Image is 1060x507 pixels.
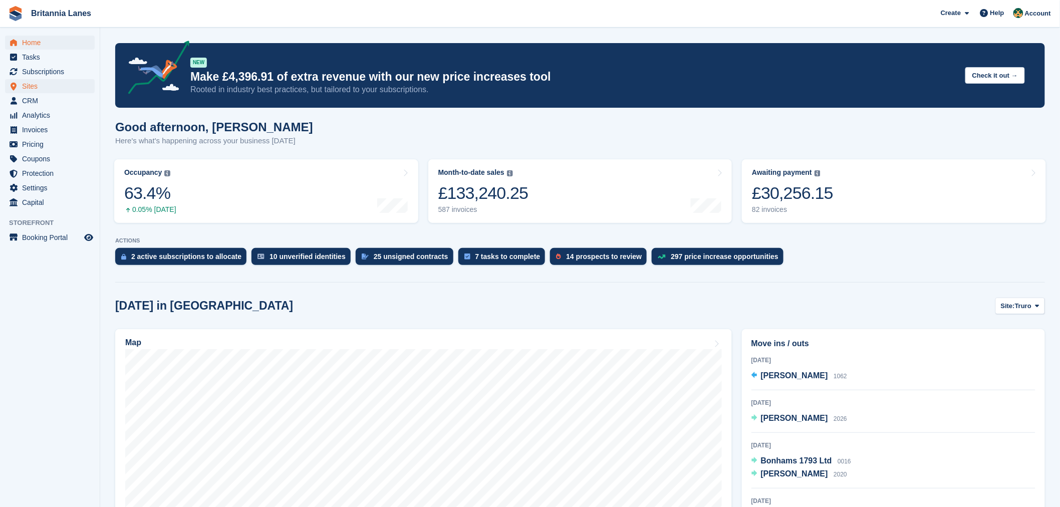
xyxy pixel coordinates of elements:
span: Sites [22,79,82,93]
a: menu [5,79,95,93]
a: 25 unsigned contracts [356,248,458,270]
img: icon-info-grey-7440780725fd019a000dd9b08b2336e03edf1995a4989e88bcd33f0948082b44.svg [164,170,170,176]
h2: [DATE] in [GEOGRAPHIC_DATA] [115,299,293,313]
a: menu [5,230,95,244]
span: 0016 [838,458,851,465]
img: prospect-51fa495bee0391a8d652442698ab0144808aea92771e9ea1ae160a38d050c398.svg [556,253,561,260]
a: menu [5,94,95,108]
span: Bonhams 1793 Ltd [761,456,832,465]
img: verify_identity-adf6edd0f0f0b5bbfe63781bf79b02c33cf7c696d77639b501bdc392416b5a36.svg [257,253,264,260]
a: menu [5,166,95,180]
div: 82 invoices [752,205,833,214]
div: Occupancy [124,168,162,177]
span: CRM [22,94,82,108]
a: menu [5,108,95,122]
div: 10 unverified identities [270,252,346,261]
div: [DATE] [751,496,1035,505]
div: 14 prospects to review [566,252,642,261]
div: NEW [190,58,207,68]
a: 7 tasks to complete [458,248,551,270]
span: [PERSON_NAME] [761,414,828,422]
div: [DATE] [751,356,1035,365]
img: active_subscription_to_allocate_icon-d502201f5373d7db506a760aba3b589e785aa758c864c3986d89f69b8ff3... [121,253,126,260]
div: 0.05% [DATE] [124,205,176,214]
span: Booking Portal [22,230,82,244]
span: 2026 [834,415,847,422]
a: menu [5,123,95,137]
a: Month-to-date sales £133,240.25 587 invoices [428,159,732,223]
span: Pricing [22,137,82,151]
img: price_increase_opportunities-93ffe204e8149a01c8c9dc8f82e8f89637d9d84a8eef4429ea346261dce0b2c0.svg [658,255,666,259]
span: Protection [22,166,82,180]
a: 10 unverified identities [251,248,356,270]
a: Britannia Lanes [27,5,95,22]
span: [PERSON_NAME] [761,371,828,380]
a: menu [5,152,95,166]
span: 2020 [834,471,847,478]
span: Invoices [22,123,82,137]
img: icon-info-grey-7440780725fd019a000dd9b08b2336e03edf1995a4989e88bcd33f0948082b44.svg [815,170,821,176]
p: ACTIONS [115,237,1045,244]
a: menu [5,50,95,64]
h2: Map [125,338,141,347]
div: 25 unsigned contracts [374,252,448,261]
a: menu [5,36,95,50]
span: Settings [22,181,82,195]
a: 14 prospects to review [550,248,652,270]
a: [PERSON_NAME] 2026 [751,412,847,425]
span: Storefront [9,218,100,228]
div: [DATE] [751,398,1035,407]
span: Analytics [22,108,82,122]
a: Awaiting payment £30,256.15 82 invoices [742,159,1046,223]
div: 297 price increase opportunities [671,252,778,261]
span: Subscriptions [22,65,82,79]
div: Awaiting payment [752,168,812,177]
span: Site: [1001,301,1015,311]
h1: Good afternoon, [PERSON_NAME] [115,120,313,134]
div: 2 active subscriptions to allocate [131,252,241,261]
img: contract_signature_icon-13c848040528278c33f63329250d36e43548de30e8caae1d1a13099fd9432cc5.svg [362,253,369,260]
p: Make £4,396.91 of extra revenue with our new price increases tool [190,70,957,84]
a: menu [5,181,95,195]
button: Site: Truro [995,298,1045,314]
h2: Move ins / outs [751,338,1035,350]
a: Preview store [83,231,95,243]
a: menu [5,137,95,151]
div: £133,240.25 [438,183,528,203]
span: Create [941,8,961,18]
div: 63.4% [124,183,176,203]
img: icon-info-grey-7440780725fd019a000dd9b08b2336e03edf1995a4989e88bcd33f0948082b44.svg [507,170,513,176]
a: Bonhams 1793 Ltd 0016 [751,455,851,468]
div: 7 tasks to complete [475,252,541,261]
div: 587 invoices [438,205,528,214]
span: Tasks [22,50,82,64]
a: Occupancy 63.4% 0.05% [DATE] [114,159,418,223]
img: task-75834270c22a3079a89374b754ae025e5fb1db73e45f91037f5363f120a921f8.svg [464,253,470,260]
p: Rooted in industry best practices, but tailored to your subscriptions. [190,84,957,95]
div: Month-to-date sales [438,168,504,177]
a: menu [5,65,95,79]
span: Coupons [22,152,82,166]
button: Check it out → [965,67,1025,84]
span: Help [990,8,1004,18]
img: price-adjustments-announcement-icon-8257ccfd72463d97f412b2fc003d46551f7dbcb40ab6d574587a9cd5c0d94... [120,41,190,98]
span: 1062 [834,373,847,380]
span: Truro [1015,301,1031,311]
p: Here's what's happening across your business [DATE] [115,135,313,147]
a: menu [5,195,95,209]
img: Nathan Kellow [1013,8,1023,18]
span: Home [22,36,82,50]
div: [DATE] [751,441,1035,450]
a: 297 price increase opportunities [652,248,788,270]
span: [PERSON_NAME] [761,469,828,478]
a: [PERSON_NAME] 2020 [751,468,847,481]
div: £30,256.15 [752,183,833,203]
a: 2 active subscriptions to allocate [115,248,251,270]
span: Account [1025,9,1051,19]
a: [PERSON_NAME] 1062 [751,370,847,383]
span: Capital [22,195,82,209]
img: stora-icon-8386f47178a22dfd0bd8f6a31ec36ba5ce8667c1dd55bd0f319d3a0aa187defe.svg [8,6,23,21]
